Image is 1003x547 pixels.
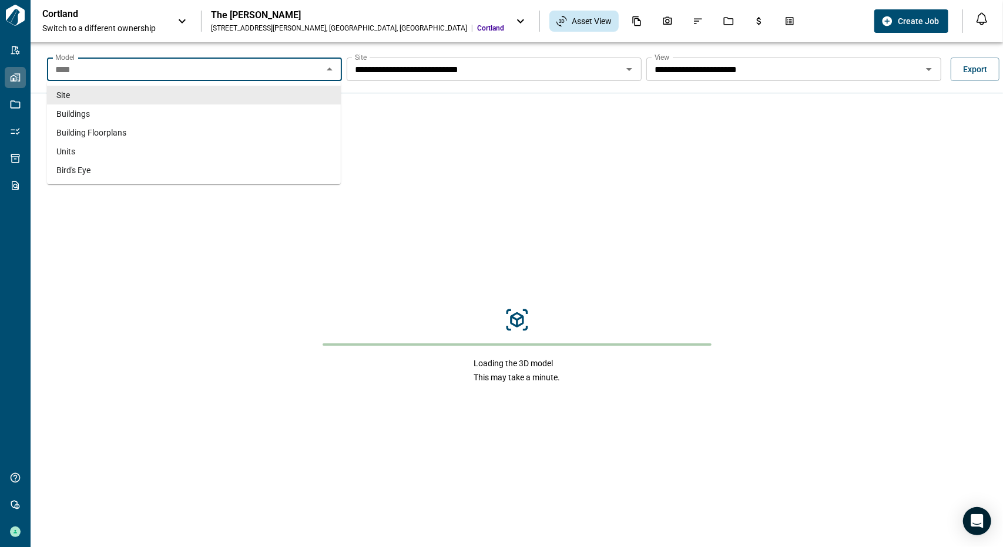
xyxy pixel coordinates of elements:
span: Units [56,146,75,157]
div: [STREET_ADDRESS][PERSON_NAME] , [GEOGRAPHIC_DATA] , [GEOGRAPHIC_DATA] [211,23,467,33]
button: Create Job [874,9,948,33]
button: Open [621,61,638,77]
div: Issues & Info [686,11,710,31]
span: Create Job [898,15,939,27]
span: Building Floorplans [56,127,126,139]
span: Loading the 3D model [474,357,560,369]
span: Buildings [56,108,90,120]
span: Cortland [477,23,504,33]
span: Site [56,89,70,101]
div: Takeoff Center [777,11,802,31]
label: View [655,52,670,62]
span: Export [963,63,987,75]
div: Documents [625,11,649,31]
label: Model [55,52,75,62]
span: Switch to a different ownership [42,22,166,34]
button: Export [951,58,999,81]
div: The [PERSON_NAME] [211,9,504,21]
div: Budgets [747,11,771,31]
span: Bird's Eye [56,164,90,176]
label: Site [355,52,367,62]
p: Cortland [42,8,148,20]
div: Jobs [716,11,741,31]
button: Open notification feed [972,9,991,28]
button: Open [921,61,937,77]
button: Close [321,61,338,77]
span: Asset View [572,15,612,27]
div: Asset View [549,11,619,32]
div: Open Intercom Messenger [963,507,991,535]
div: Photos [655,11,680,31]
span: This may take a minute. [474,372,560,383]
